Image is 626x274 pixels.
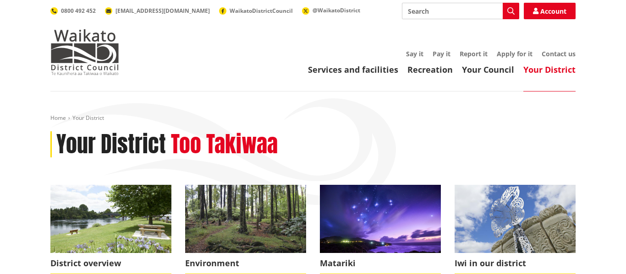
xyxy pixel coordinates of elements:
a: Recreation [407,64,453,75]
span: Your District [72,114,104,122]
a: Ngaruawahia 0015 District overview [50,185,171,274]
img: Ngaruawahia 0015 [50,185,171,253]
a: Turangawaewae Ngaruawahia Iwi in our district [455,185,576,274]
a: Environment [185,185,306,274]
img: Turangawaewae Ngaruawahia [455,185,576,253]
a: [EMAIL_ADDRESS][DOMAIN_NAME] [105,7,210,15]
a: Say it [406,49,423,58]
img: Matariki over Whiaangaroa [320,185,441,253]
img: biodiversity- Wright's Bush_16x9 crop [185,185,306,253]
span: Environment [185,253,306,274]
span: Iwi in our district [455,253,576,274]
a: Contact us [542,49,576,58]
a: Pay it [433,49,450,58]
input: Search input [402,3,519,19]
a: Account [524,3,576,19]
a: @WaikatoDistrict [302,6,360,14]
a: Your Council [462,64,514,75]
nav: breadcrumb [50,114,576,122]
span: @WaikatoDistrict [313,6,360,14]
span: WaikatoDistrictCouncil [230,7,293,15]
h2: Too Takiwaa [171,131,278,158]
a: WaikatoDistrictCouncil [219,7,293,15]
a: Home [50,114,66,122]
a: Report it [460,49,488,58]
h1: Your District [56,131,166,158]
span: Matariki [320,253,441,274]
a: Your District [523,64,576,75]
a: Services and facilities [308,64,398,75]
span: [EMAIL_ADDRESS][DOMAIN_NAME] [115,7,210,15]
a: 0800 492 452 [50,7,96,15]
span: 0800 492 452 [61,7,96,15]
a: Matariki [320,185,441,274]
a: Apply for it [497,49,533,58]
span: District overview [50,253,171,274]
img: Waikato District Council - Te Kaunihera aa Takiwaa o Waikato [50,29,119,75]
